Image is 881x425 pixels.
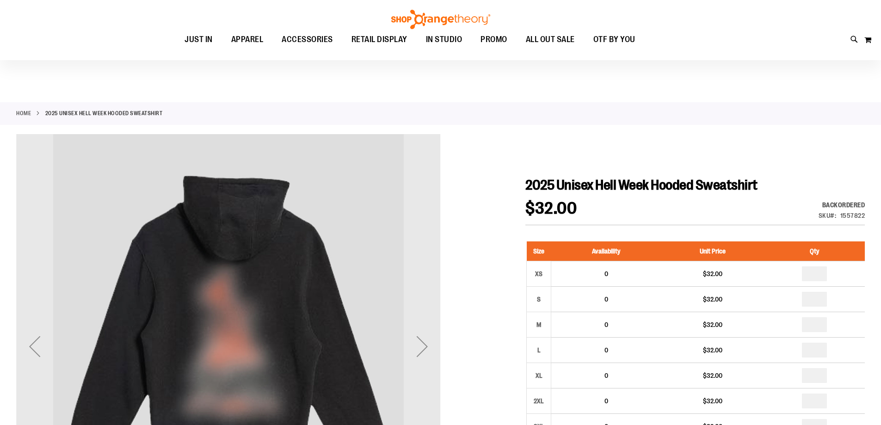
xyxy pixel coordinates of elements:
[665,345,759,355] div: $32.00
[426,29,462,50] span: IN STUDIO
[231,29,264,50] span: APPAREL
[525,199,577,218] span: $32.00
[351,29,407,50] span: RETAIL DISPLAY
[551,241,661,261] th: Availability
[532,318,546,332] div: M
[604,321,608,328] span: 0
[764,241,865,261] th: Qty
[665,320,759,329] div: $32.00
[604,372,608,379] span: 0
[532,369,546,382] div: XL
[665,371,759,380] div: $32.00
[282,29,333,50] span: ACCESSORIES
[604,397,608,405] span: 0
[16,109,31,117] a: Home
[532,343,546,357] div: L
[532,292,546,306] div: S
[604,296,608,303] span: 0
[840,211,865,220] div: 1557822
[481,29,507,50] span: PROMO
[185,29,213,50] span: JUST IN
[390,10,492,29] img: Shop Orangetheory
[604,346,608,354] span: 0
[604,270,608,277] span: 0
[532,267,546,281] div: XS
[819,200,865,209] div: Availability
[665,295,759,304] div: $32.00
[526,29,575,50] span: ALL OUT SALE
[661,241,764,261] th: Unit Price
[819,212,837,219] strong: SKU
[525,177,758,193] span: 2025 Unisex Hell Week Hooded Sweatshirt
[527,241,551,261] th: Size
[665,396,759,406] div: $32.00
[665,269,759,278] div: $32.00
[819,200,865,209] div: Backordered
[532,394,546,408] div: 2XL
[593,29,635,50] span: OTF BY YOU
[45,109,163,117] strong: 2025 Unisex Hell Week Hooded Sweatshirt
